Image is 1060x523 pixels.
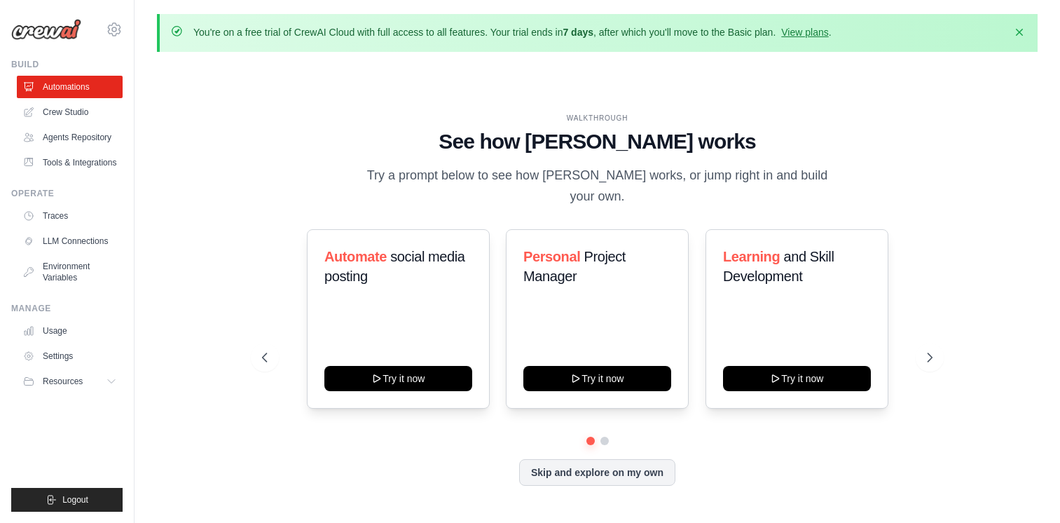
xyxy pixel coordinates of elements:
a: View plans [781,27,828,38]
a: LLM Connections [17,230,123,252]
span: Project Manager [523,249,626,284]
a: Usage [17,320,123,342]
div: Manage [11,303,123,314]
button: Resources [17,370,123,393]
span: social media posting [324,249,465,284]
a: Automations [17,76,123,98]
a: Tools & Integrations [17,151,123,174]
a: Environment Variables [17,255,123,289]
h1: See how [PERSON_NAME] works [262,129,933,154]
strong: 7 days [563,27,593,38]
span: Personal [523,249,580,264]
div: WALKTHROUGH [262,113,933,123]
button: Try it now [723,366,871,391]
span: Automate [324,249,387,264]
span: and Skill Development [723,249,834,284]
p: Try a prompt below to see how [PERSON_NAME] works, or jump right in and build your own. [362,165,833,207]
a: Crew Studio [17,101,123,123]
span: Resources [43,376,83,387]
img: Logo [11,19,81,40]
div: Build [11,59,123,70]
button: Try it now [523,366,671,391]
button: Logout [11,488,123,512]
p: You're on a free trial of CrewAI Cloud with full access to all features. Your trial ends in , aft... [193,25,832,39]
iframe: Chat Widget [990,456,1060,523]
a: Settings [17,345,123,367]
button: Try it now [324,366,472,391]
a: Agents Repository [17,126,123,149]
a: Traces [17,205,123,227]
span: Learning [723,249,780,264]
div: Operate [11,188,123,199]
span: Logout [62,494,88,505]
button: Skip and explore on my own [519,459,675,486]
